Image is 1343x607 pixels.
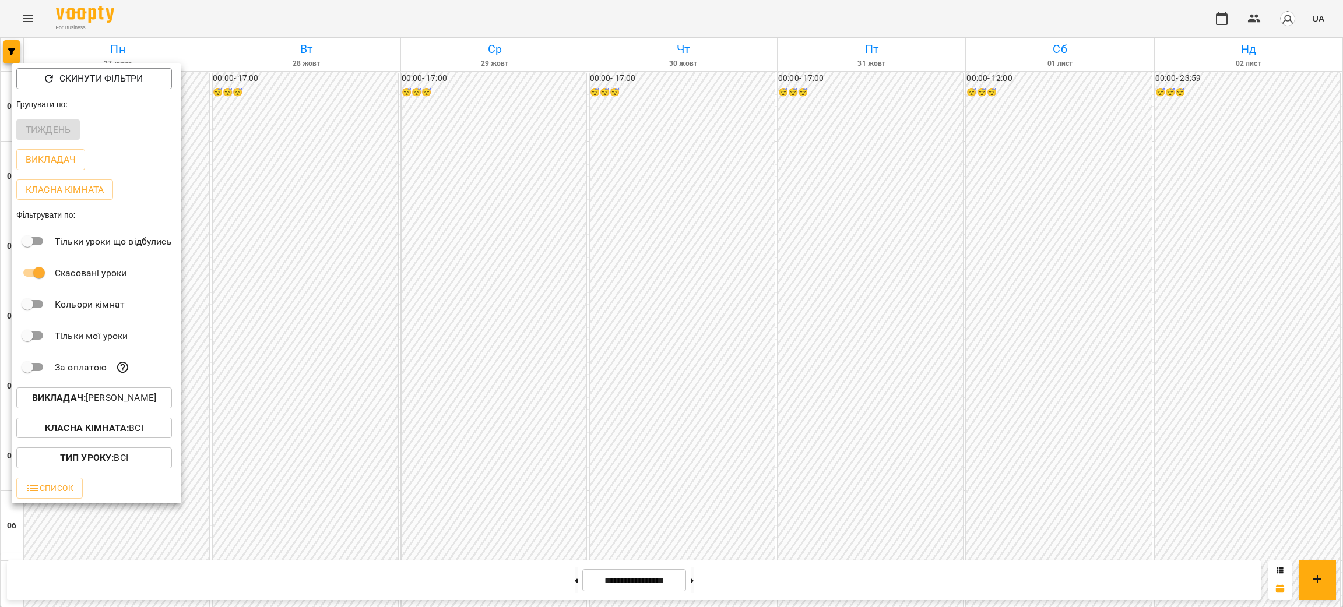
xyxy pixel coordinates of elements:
[16,68,172,89] button: Скинути фільтри
[60,452,114,463] b: Тип Уроку :
[32,391,156,405] p: [PERSON_NAME]
[26,183,104,197] p: Класна кімната
[55,329,128,343] p: Тільки мої уроки
[16,149,85,170] button: Викладач
[60,451,128,465] p: Всі
[26,153,76,167] p: Викладач
[55,266,126,280] p: Скасовані уроки
[55,361,107,375] p: За оплатою
[16,447,172,468] button: Тип Уроку:Всі
[12,204,181,225] div: Фільтрувати по:
[16,387,172,408] button: Викладач:[PERSON_NAME]
[26,481,73,495] span: Список
[55,298,125,312] p: Кольори кімнат
[45,422,129,433] b: Класна кімната :
[32,392,86,403] b: Викладач :
[45,421,143,435] p: Всі
[16,418,172,439] button: Класна кімната:Всі
[16,179,113,200] button: Класна кімната
[55,235,172,249] p: Тільки уроки що відбулись
[16,478,83,499] button: Список
[12,94,181,115] div: Групувати по:
[59,72,143,86] p: Скинути фільтри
